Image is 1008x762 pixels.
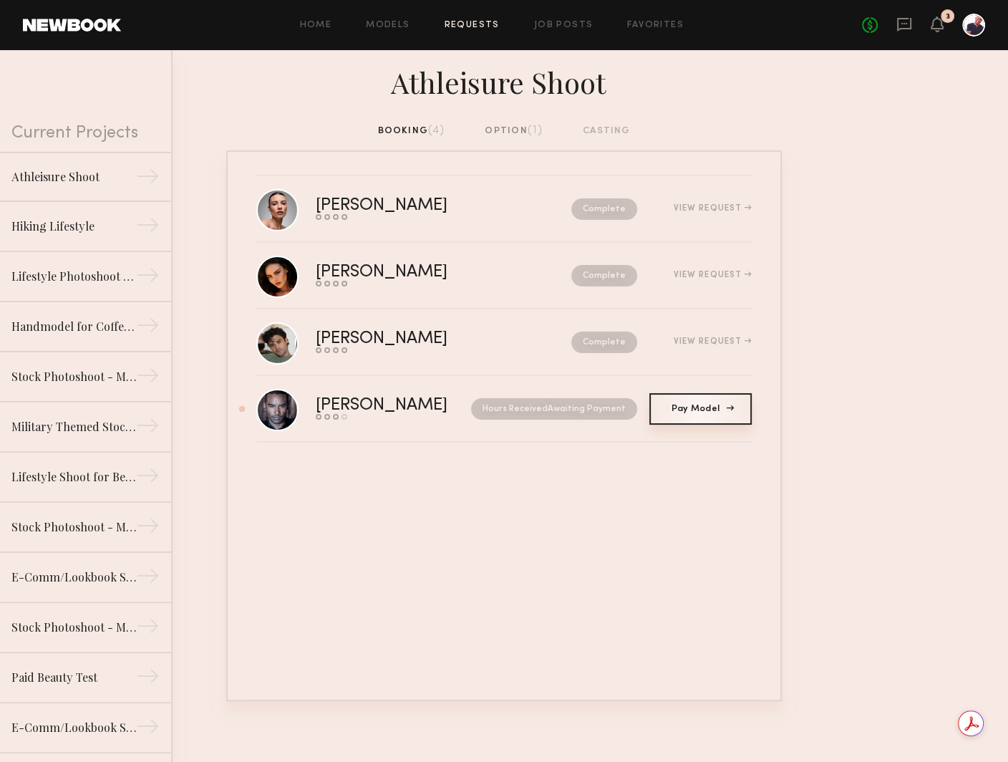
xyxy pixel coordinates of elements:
div: Stock Photoshoot - Military Theme - [GEOGRAPHIC_DATA] [11,368,136,385]
div: Lifestyle Photoshoot - STOCK USAGE [11,268,136,285]
div: View Request [674,337,752,346]
div: → [136,165,160,193]
div: Stock Photoshoot - Military Theme - [GEOGRAPHIC_DATA] [11,619,136,636]
div: → [136,464,160,493]
a: [PERSON_NAME]CompleteView Request [256,243,752,309]
div: → [136,364,160,392]
div: → [136,414,160,443]
div: 3 [946,13,950,21]
div: Lifestyle Shoot for Beverage Brand [11,468,136,486]
a: Favorites [627,21,684,30]
div: Athleisure Shoot [226,62,782,100]
a: Requests [445,21,500,30]
a: [PERSON_NAME]CompleteView Request [256,176,752,243]
div: → [136,264,160,292]
a: Home [300,21,332,30]
span: Pay Model [671,405,730,413]
div: View Request [674,271,752,279]
div: → [136,665,160,693]
a: Models [366,21,409,30]
nb-request-status: Hours Received Awaiting Payment [471,398,637,420]
div: [PERSON_NAME] [316,331,510,347]
span: (1) [528,125,543,136]
div: → [136,314,160,342]
div: → [136,213,160,242]
div: E-Comm/Lookbook Shoot [11,569,136,586]
div: option [485,123,543,139]
a: Job Posts [534,21,593,30]
div: [PERSON_NAME] [316,198,510,214]
div: Hiking Lifestyle [11,218,136,235]
a: [PERSON_NAME]CompleteView Request [256,309,752,376]
div: → [136,715,160,743]
nb-request-status: Complete [571,198,637,220]
div: View Request [674,204,752,213]
div: → [136,614,160,643]
div: Paid Beauty Test [11,669,136,686]
div: Handmodel for Coffee Shoot [11,318,136,335]
div: [PERSON_NAME] [316,397,460,414]
div: Military Themed Stock Shoot [11,418,136,435]
div: [PERSON_NAME] [316,264,510,281]
a: [PERSON_NAME]Hours ReceivedAwaiting Payment [256,376,752,443]
div: E-Comm/Lookbook Shoot [11,719,136,736]
div: Stock Photoshoot - Military Theme - [US_STATE] [11,519,136,536]
a: Pay Model [649,393,752,425]
div: → [136,514,160,543]
nb-request-status: Complete [571,265,637,286]
nb-request-status: Complete [571,332,637,353]
div: Athleisure Shoot [11,168,136,185]
div: → [136,564,160,593]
